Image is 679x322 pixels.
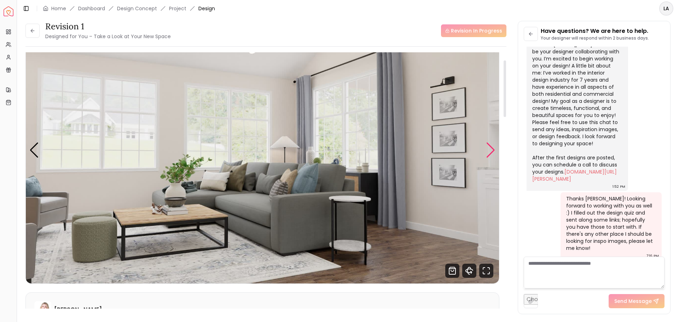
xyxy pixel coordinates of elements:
svg: 360 View [462,264,476,278]
span: LA [660,2,673,15]
svg: Shop Products from this design [445,264,459,278]
a: Project [169,5,186,12]
img: Hannah James [34,301,51,318]
a: Spacejoy [4,6,13,16]
div: 3 / 5 [26,17,499,283]
a: [DOMAIN_NAME][URL][PERSON_NAME] [532,168,617,182]
span: Design [198,5,215,12]
h3: Revision 1 [45,21,171,32]
div: Thanks [PERSON_NAME]! Looking forward to working with you as well :) I filled out the design quiz... [566,195,655,252]
svg: Fullscreen [479,264,493,278]
div: 1:52 PM [613,183,625,190]
p: Have questions? We are here to help. [541,27,649,35]
div: Next slide [486,142,495,158]
div: 7:16 PM [646,252,659,259]
h6: [PERSON_NAME] [54,305,102,314]
div: Carousel [26,17,499,283]
a: Dashboard [78,5,105,12]
p: Your designer will respond within 2 business days. [541,35,649,41]
a: Home [51,5,66,12]
div: Previous slide [29,142,39,158]
div: Hi [PERSON_NAME], Thank you so much for choosing Spacejoy for your design needs! My name is [PERS... [532,13,621,182]
nav: breadcrumb [43,5,215,12]
li: Design Concept [117,5,157,12]
img: Design Render 1 [26,17,499,283]
img: Spacejoy Logo [4,6,13,16]
button: LA [659,1,673,16]
small: Designed for You – Take a Look at Your New Space [45,33,171,40]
